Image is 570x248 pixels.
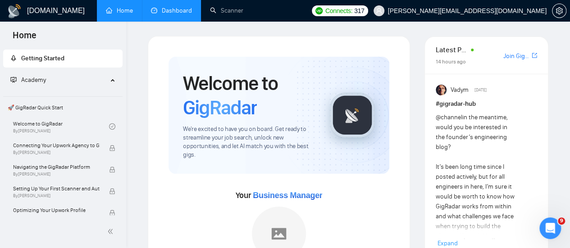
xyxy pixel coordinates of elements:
[532,51,537,60] a: export
[354,6,364,16] span: 317
[438,239,458,247] span: Expand
[13,206,100,215] span: Optimizing Your Upwork Profile
[109,167,115,173] span: lock
[13,150,100,155] span: By [PERSON_NAME]
[13,141,100,150] span: Connecting Your Upwork Agency to GigRadar
[4,99,122,117] span: 🚀 GigRadar Quick Start
[109,188,115,194] span: lock
[503,51,530,61] a: Join GigRadar Slack Community
[13,171,100,177] span: By [PERSON_NAME]
[436,59,466,65] span: 14 hours ago
[183,125,315,159] span: We're excited to have you on board. Get ready to streamline your job search, unlock new opportuni...
[13,184,100,193] span: Setting Up Your First Scanner and Auto-Bidder
[325,6,352,16] span: Connects:
[376,8,382,14] span: user
[558,217,565,225] span: 9
[151,7,192,14] a: dashboardDashboard
[13,193,100,198] span: By [PERSON_NAME]
[183,95,257,120] span: GigRadar
[13,215,100,220] span: By [PERSON_NAME]
[13,162,100,171] span: Navigating the GigRadar Platform
[436,85,447,95] img: Vadym
[10,76,46,84] span: Academy
[10,55,17,61] span: rocket
[183,71,315,120] h1: Welcome to
[436,44,468,55] span: Latest Posts from the GigRadar Community
[109,210,115,216] span: lock
[436,113,462,121] span: @channel
[253,191,322,200] span: Business Manager
[107,227,116,236] span: double-left
[13,117,109,136] a: Welcome to GigRadarBy[PERSON_NAME]
[7,4,22,18] img: logo
[109,123,115,130] span: check-circle
[474,86,486,94] span: [DATE]
[236,190,323,200] span: Your
[5,29,44,48] span: Home
[552,7,566,14] a: setting
[21,76,46,84] span: Academy
[10,77,17,83] span: fund-projection-screen
[539,217,561,239] iframe: Intercom live chat
[552,4,566,18] button: setting
[109,145,115,151] span: lock
[436,99,537,109] h1: # gigradar-hub
[532,52,537,59] span: export
[106,7,133,14] a: homeHome
[315,7,323,14] img: upwork-logo.png
[330,93,375,138] img: gigradar-logo.png
[210,7,243,14] a: searchScanner
[3,50,123,68] li: Getting Started
[451,85,469,95] span: Vadym
[21,54,64,62] span: Getting Started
